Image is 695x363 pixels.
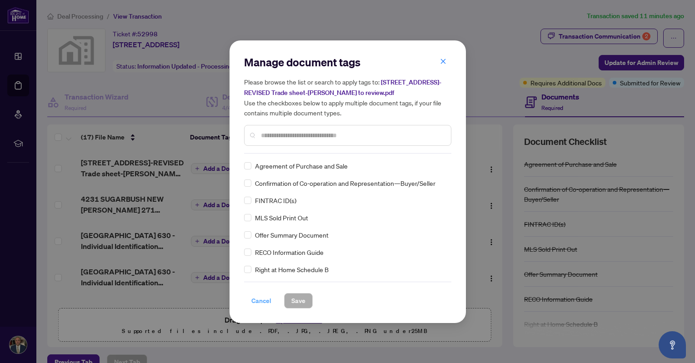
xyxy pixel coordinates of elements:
[244,77,451,118] h5: Please browse the list or search to apply tags to: Use the checkboxes below to apply multiple doc...
[244,293,279,308] button: Cancel
[255,230,329,240] span: Offer Summary Document
[251,293,271,308] span: Cancel
[255,213,308,223] span: MLS Sold Print Out
[255,195,296,205] span: FINTRAC ID(s)
[255,247,324,257] span: RECO Information Guide
[440,58,446,65] span: close
[284,293,313,308] button: Save
[659,331,686,358] button: Open asap
[244,78,441,97] span: [STREET_ADDRESS]-REVISED Trade sheet-[PERSON_NAME] to review.pdf
[255,264,329,274] span: Right at Home Schedule B
[255,178,435,188] span: Confirmation of Co-operation and Representation—Buyer/Seller
[244,55,451,70] h2: Manage document tags
[255,161,348,171] span: Agreement of Purchase and Sale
